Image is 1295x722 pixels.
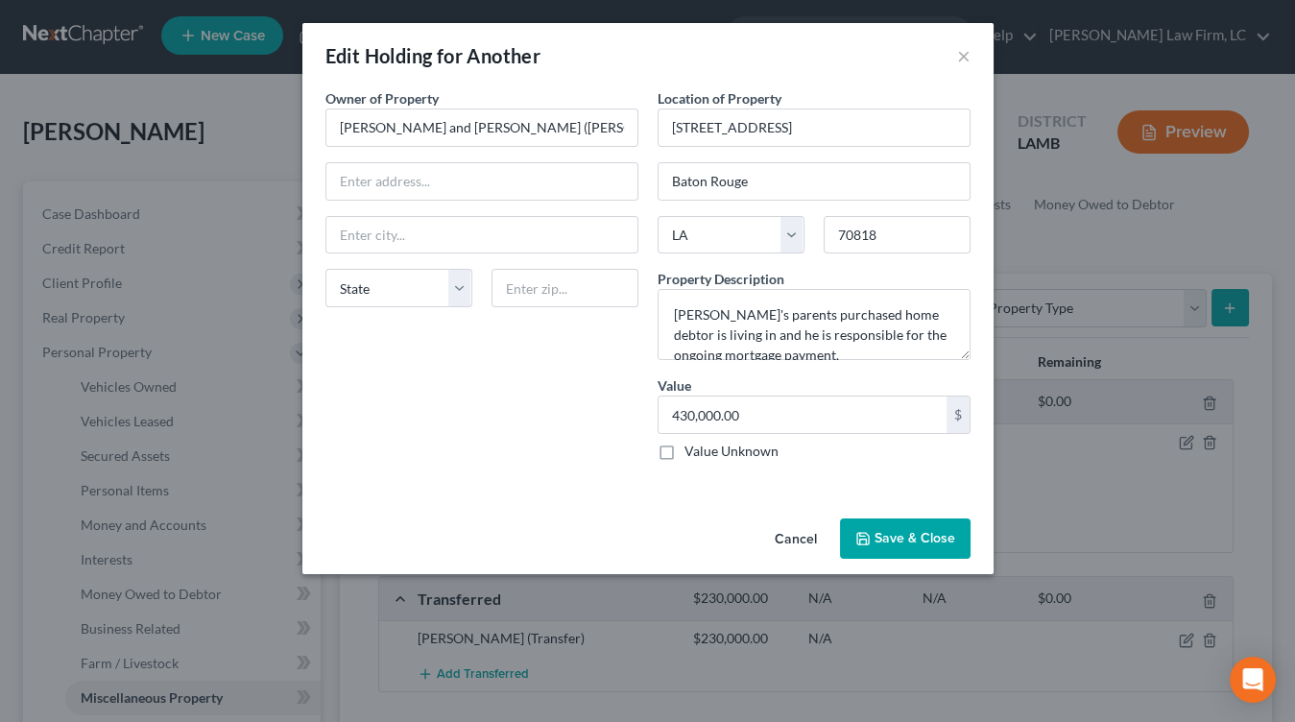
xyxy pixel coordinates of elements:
div: Edit Holding for Another [325,42,541,69]
input: 0.00 [659,397,947,433]
input: Enter address... [326,163,637,200]
button: Cancel [759,520,832,559]
label: Value Unknown [684,442,779,461]
input: Enter city... [326,217,637,253]
div: $ [947,397,970,433]
label: Location of Property [658,88,781,108]
div: Open Intercom Messenger [1230,657,1276,703]
input: Enter zip... [492,269,638,307]
label: Value [658,375,691,396]
input: Enter address... [659,109,970,146]
span: Property Description [658,271,784,287]
button: × [957,44,971,67]
button: Save & Close [840,518,971,559]
input: Enter zip... [824,216,971,254]
span: Owner of Property [325,90,439,107]
input: Enter city... [659,163,970,200]
input: Enter name... [326,109,637,146]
